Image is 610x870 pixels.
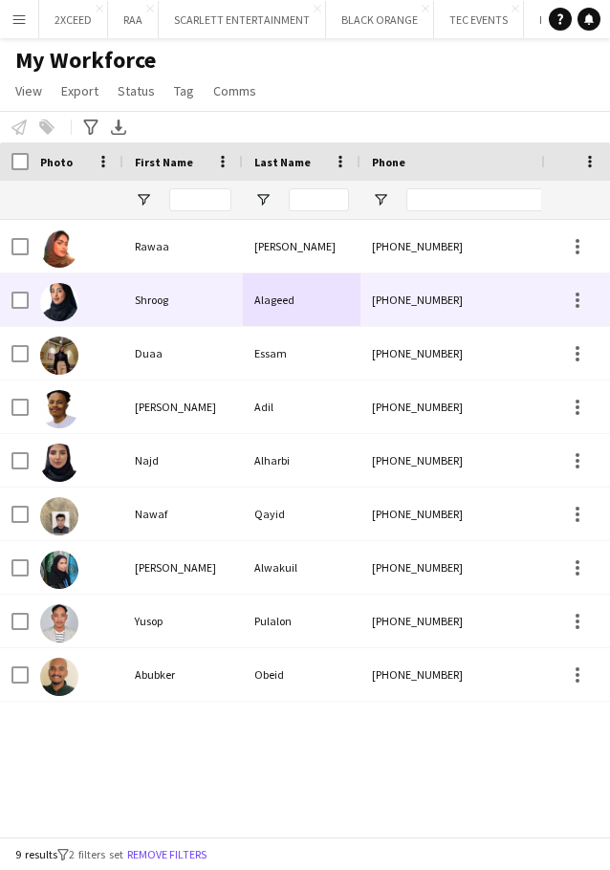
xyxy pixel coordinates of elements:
[406,188,594,211] input: Phone Filter Input
[243,595,360,647] div: Pulalon
[123,434,243,487] div: Najd
[40,155,73,169] span: Photo
[40,604,78,642] img: Yusop Pulalon
[289,188,349,211] input: Last Name Filter Input
[40,497,78,535] img: Nawaf Qayid
[123,327,243,380] div: Duaa
[254,155,311,169] span: Last Name
[40,658,78,696] img: Abubker Obeid
[434,1,524,38] button: TEC EVENTS
[123,648,243,701] div: Abubker
[108,1,159,38] button: RAA
[372,155,405,169] span: Phone
[39,1,108,38] button: 2XCEED
[61,82,98,99] span: Export
[40,444,78,482] img: Najd Alharbi
[360,541,605,594] div: [PHONE_NUMBER]
[135,155,193,169] span: First Name
[372,191,389,208] button: Open Filter Menu
[15,46,156,75] span: My Workforce
[360,381,605,433] div: [PHONE_NUMBER]
[79,116,102,139] app-action-btn: Advanced filters
[123,381,243,433] div: [PERSON_NAME]
[40,337,78,375] img: Duaa Essam
[40,390,78,428] img: Fadi Adil
[69,847,123,861] span: 2 filters set
[360,488,605,540] div: [PHONE_NUMBER]
[326,1,434,38] button: BLACK ORANGE
[123,595,243,647] div: Yusop
[360,595,605,647] div: [PHONE_NUMBER]
[243,220,360,272] div: [PERSON_NAME]
[243,434,360,487] div: Alharbi
[40,229,78,268] img: Rawaa Ali
[360,273,605,326] div: [PHONE_NUMBER]
[360,327,605,380] div: [PHONE_NUMBER]
[40,551,78,589] img: Sarah Alwakuil
[123,844,210,865] button: Remove filters
[360,434,605,487] div: [PHONE_NUMBER]
[243,488,360,540] div: Qayid
[123,541,243,594] div: [PERSON_NAME]
[243,273,360,326] div: Alageed
[206,78,264,103] a: Comms
[243,648,360,701] div: Obeid
[254,191,272,208] button: Open Filter Menu
[360,648,605,701] div: [PHONE_NUMBER]
[40,283,78,321] img: Shroog Alageed
[243,541,360,594] div: Alwakuil
[166,78,202,103] a: Tag
[15,82,42,99] span: View
[174,82,194,99] span: Tag
[213,82,256,99] span: Comms
[123,273,243,326] div: Shroog
[8,78,50,103] a: View
[243,381,360,433] div: Adil
[123,220,243,272] div: Rawaa
[169,188,231,211] input: First Name Filter Input
[159,1,326,38] button: SCARLETT ENTERTAINMENT
[123,488,243,540] div: Nawaf
[118,82,155,99] span: Status
[54,78,106,103] a: Export
[243,327,360,380] div: Essam
[360,220,605,272] div: [PHONE_NUMBER]
[135,191,152,208] button: Open Filter Menu
[110,78,163,103] a: Status
[107,116,130,139] app-action-btn: Export XLSX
